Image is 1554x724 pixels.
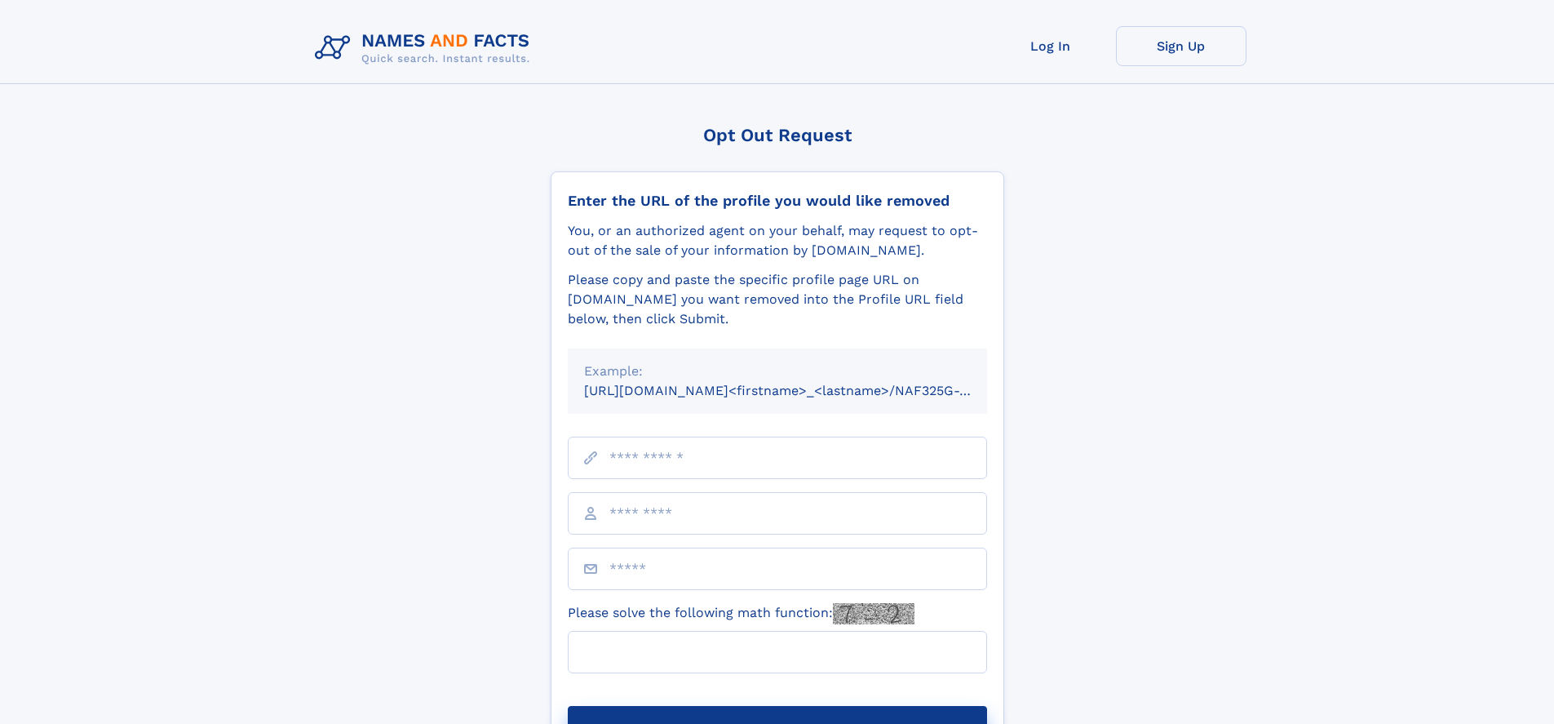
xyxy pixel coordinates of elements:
[308,26,543,70] img: Logo Names and Facts
[584,362,971,381] div: Example:
[568,192,987,210] div: Enter the URL of the profile you would like removed
[551,125,1004,145] div: Opt Out Request
[584,383,1018,398] small: [URL][DOMAIN_NAME]<firstname>_<lastname>/NAF325G-xxxxxxxx
[568,270,987,329] div: Please copy and paste the specific profile page URL on [DOMAIN_NAME] you want removed into the Pr...
[985,26,1116,66] a: Log In
[568,221,987,260] div: You, or an authorized agent on your behalf, may request to opt-out of the sale of your informatio...
[568,603,914,624] label: Please solve the following math function:
[1116,26,1246,66] a: Sign Up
